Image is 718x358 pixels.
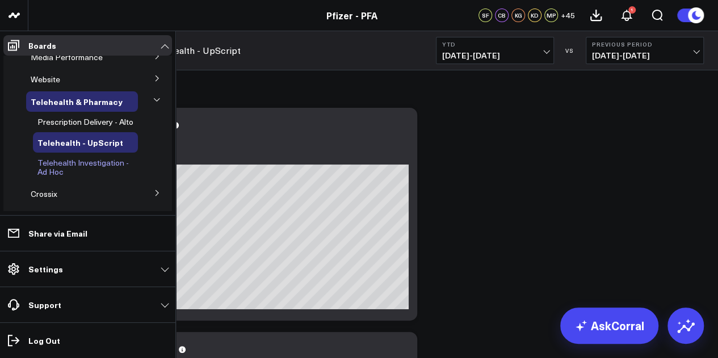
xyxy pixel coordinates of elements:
button: Previous Period[DATE]-[DATE] [586,37,704,64]
a: Prescription Delivery - Alto [37,117,133,127]
div: KG [511,9,525,22]
p: Share via Email [28,229,87,238]
div: CB [495,9,509,22]
a: Telehealth - UpScript [152,44,241,57]
div: KD [528,9,541,22]
a: AskCorral [560,308,658,344]
p: Settings [28,264,63,273]
a: Telehealth Investigation - Ad Hoc [37,158,138,176]
span: Crossix [31,188,57,199]
span: Telehealth & Pharmacy [31,96,123,107]
span: + 45 [561,11,575,19]
a: Crossix [31,189,57,199]
p: Support [28,300,61,309]
div: VS [560,47,580,54]
span: Events [31,210,56,221]
div: Previous: 780 [51,155,409,165]
span: Website [31,74,60,85]
p: Log Out [28,336,60,345]
div: 1 [628,6,636,14]
button: YTD[DATE]-[DATE] [436,37,554,64]
span: Media Performance [31,52,103,62]
a: Telehealth - UpScript [37,138,123,147]
a: Website [31,75,60,84]
a: Media Performance [31,53,103,62]
span: Telehealth Investigation - Ad Hoc [37,157,129,177]
a: Log Out [3,330,172,351]
span: [DATE] - [DATE] [442,51,548,60]
span: Telehealth - UpScript [37,137,123,148]
b: Previous Period [592,41,698,48]
button: +45 [561,9,575,22]
p: Boards [28,41,56,50]
span: [DATE] - [DATE] [592,51,698,60]
div: SF [478,9,492,22]
div: MP [544,9,558,22]
a: Telehealth & Pharmacy [31,97,123,106]
span: Prescription Delivery - Alto [37,116,133,127]
b: YTD [442,41,548,48]
a: Pfizer - PFA [326,9,377,22]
